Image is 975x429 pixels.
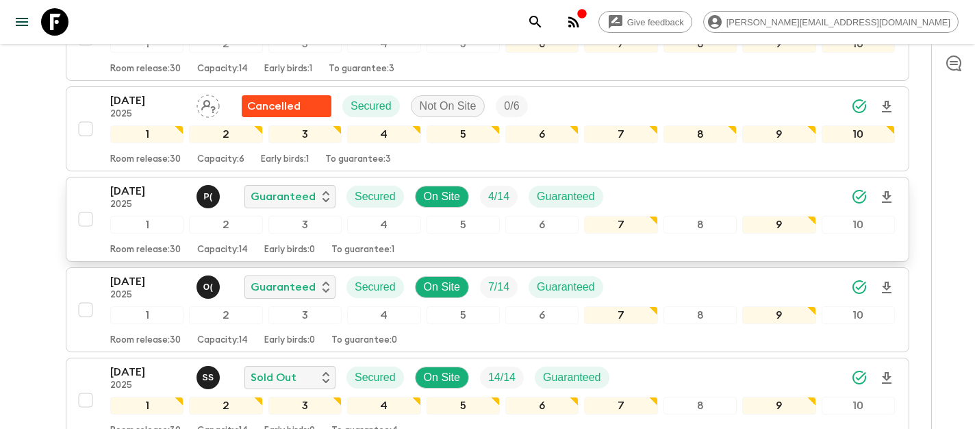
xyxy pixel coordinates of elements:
span: Assign pack leader [197,99,220,110]
div: 2 [189,306,262,324]
p: To guarantee: 3 [329,64,394,75]
div: 3 [268,397,342,415]
div: 3 [268,306,342,324]
p: Early birds: 1 [261,154,309,165]
div: 8 [663,125,737,143]
div: 7 [584,216,657,234]
div: 8 [663,306,737,324]
div: 2 [189,125,262,143]
button: menu [8,8,36,36]
div: 5 [427,125,500,143]
div: 5 [427,35,500,53]
div: Secured [346,276,404,298]
span: Give feedback [620,17,692,27]
svg: Synced Successfully [851,188,868,205]
div: On Site [415,186,469,208]
p: 2025 [110,199,186,210]
p: S S [202,372,214,383]
div: 10 [822,397,895,415]
div: 9 [742,125,815,143]
div: 1 [110,35,183,53]
div: Trip Fill [480,276,518,298]
div: 6 [505,306,579,324]
p: Secured [355,188,396,205]
p: 7 / 14 [488,279,509,295]
svg: Download Onboarding [878,370,895,387]
button: SS [197,366,223,389]
div: 7 [584,306,657,324]
p: Room release: 30 [110,335,181,346]
p: Capacity: 14 [197,335,248,346]
p: [DATE] [110,273,186,290]
button: O( [197,275,223,299]
div: 8 [663,35,737,53]
div: 9 [742,397,815,415]
p: Guaranteed [251,188,316,205]
svg: Download Onboarding [878,99,895,115]
div: 4 [347,397,420,415]
button: [DATE]2025Assign pack leaderFlash Pack cancellationSecuredNot On SiteTrip Fill12345678910Room rel... [66,86,909,171]
p: 2025 [110,380,186,391]
div: 9 [742,216,815,234]
p: Room release: 30 [110,245,181,256]
div: 3 [268,35,342,53]
p: Sold Out [251,369,296,386]
p: On Site [424,279,460,295]
p: Not On Site [420,98,477,114]
p: Secured [355,279,396,295]
p: To guarantee: 3 [325,154,391,165]
div: 7 [584,397,657,415]
p: Early birds: 0 [264,245,315,256]
div: 5 [427,306,500,324]
p: 4 / 14 [488,188,509,205]
p: 0 / 6 [504,98,519,114]
span: Oat (Jiraphan) Janyai [197,280,223,291]
div: On Site [415,276,469,298]
p: [DATE] [110,93,186,109]
div: Secured [346,367,404,389]
div: 4 [347,125,420,143]
div: 4 [347,306,420,324]
div: 8 [663,216,737,234]
svg: Synced Successfully [851,98,868,114]
p: On Site [424,369,460,386]
div: 2 [189,216,262,234]
div: 7 [584,125,657,143]
div: Secured [346,186,404,208]
div: 2 [189,397,262,415]
div: 10 [822,216,895,234]
p: Secured [355,369,396,386]
div: 3 [268,125,342,143]
button: P( [197,185,223,208]
p: Guaranteed [537,279,595,295]
p: Capacity: 14 [197,64,248,75]
p: [DATE] [110,364,186,380]
a: Give feedback [598,11,692,33]
p: 2025 [110,109,186,120]
button: [DATE]2025Pooky (Thanaphan) KerdyooGuaranteedSecuredOn SiteTrip FillGuaranteed12345678910Room rel... [66,177,909,262]
button: search adventures [522,8,549,36]
p: To guarantee: 0 [331,335,397,346]
div: Secured [342,95,400,117]
p: Early birds: 1 [264,64,312,75]
div: 10 [822,125,895,143]
div: 4 [347,216,420,234]
div: 8 [663,397,737,415]
p: Capacity: 6 [197,154,244,165]
div: 6 [505,397,579,415]
p: To guarantee: 1 [331,245,394,256]
p: Guaranteed [537,188,595,205]
div: 7 [584,35,657,53]
p: On Site [424,188,460,205]
p: Cancelled [247,98,301,114]
div: 1 [110,125,183,143]
div: 6 [505,125,579,143]
p: Early birds: 0 [264,335,315,346]
div: 5 [427,397,500,415]
div: Flash Pack cancellation [242,95,331,117]
p: Capacity: 14 [197,245,248,256]
div: 6 [505,216,579,234]
div: 6 [505,35,579,53]
p: O ( [203,282,214,293]
div: 1 [110,216,183,234]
